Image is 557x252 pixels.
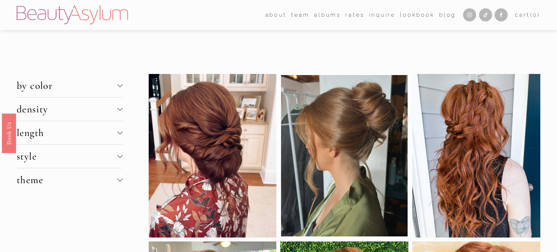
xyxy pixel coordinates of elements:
a: Blog [439,9,456,20]
a: Inquire [369,9,396,20]
span: ( ) [530,12,540,18]
a: 0 items in cart [515,10,540,20]
a: Facebook [495,8,508,21]
a: Lookbook [400,9,434,20]
button: theme [17,168,123,191]
span: density [17,103,117,115]
img: Beauty Asylum | Bridal Hair &amp; Makeup Charlotte &amp; Atlanta [17,5,128,24]
a: albums [314,9,341,20]
a: TikTok [479,8,492,21]
span: style [17,150,117,162]
a: Instagram [463,8,476,21]
span: by color [17,79,117,92]
span: about [265,10,287,20]
span: 0 [533,12,537,18]
span: length [17,127,117,139]
a: Rates [345,9,364,20]
button: length [17,121,123,144]
button: style [17,145,123,168]
a: Book Us [2,113,16,153]
a: folder dropdown [291,9,310,20]
button: density [17,98,123,121]
a: folder dropdown [265,9,287,20]
button: by color [17,74,123,97]
span: team [291,10,310,20]
span: theme [17,174,117,186]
